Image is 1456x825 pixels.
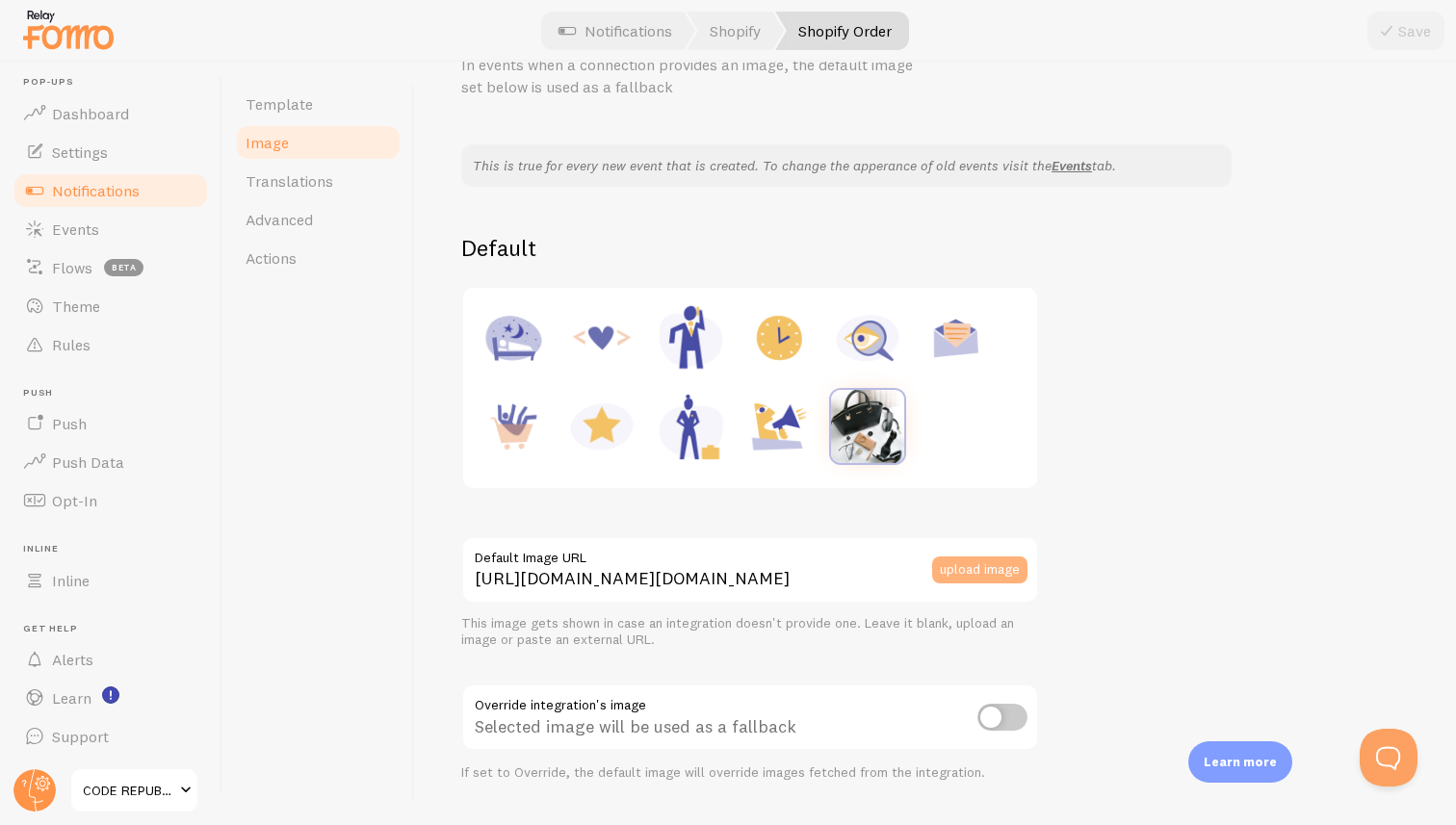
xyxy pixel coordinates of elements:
a: Dashboard [12,94,210,133]
span: Events [52,219,99,239]
span: Pop-ups [23,76,210,89]
span: Actions [246,248,297,268]
span: Push [52,414,87,433]
span: Template [246,94,313,114]
img: Code [565,301,638,374]
iframe: Help Scout Beacon - Open [1360,729,1417,786]
img: Appointment [742,301,816,374]
span: Push [23,387,210,400]
a: Template [234,85,403,123]
span: Learn [52,688,91,708]
span: Settings [52,142,108,162]
span: Dashboard [52,104,129,123]
span: Alerts [52,650,93,669]
img: Shoutout [742,390,816,463]
a: Translations [234,162,403,200]
a: Alerts [12,640,210,679]
span: Opt-In [52,491,97,510]
div: If set to Override, the default image will override images fetched from the integration. [461,764,1039,782]
button: upload image [932,556,1027,583]
span: Get Help [23,623,210,635]
a: Rules [12,325,210,364]
span: CODE REPUBLIC [83,779,174,802]
img: Rating [565,390,638,463]
span: Theme [52,296,100,316]
p: Learn more [1204,753,1277,771]
div: Selected image will be used as a fallback [461,683,1039,754]
div: This image gets shown in case an integration doesn't provide one. Leave it blank, upload an image... [461,615,1039,649]
p: In events when a connection provides an image, the default image set below is used as a fallback [461,54,923,98]
span: Inline [52,571,90,590]
a: Opt-In [12,481,210,520]
a: Inline [12,561,210,600]
a: Image [234,123,403,162]
p: This is true for every new event that is created. To change the apperance of old events visit the... [473,156,1220,175]
a: Theme [12,287,210,325]
span: Advanced [246,210,313,229]
div: Learn more [1188,741,1292,783]
a: Notifications [12,171,210,210]
a: Events [1052,157,1092,174]
img: fomo-relay-logo-orange.svg [20,5,117,54]
h2: Default [461,233,1410,263]
span: Flows [52,258,92,277]
img: Custom [831,390,904,463]
a: Push [12,404,210,443]
span: Inline [23,543,210,555]
a: Actions [234,239,403,277]
span: beta [104,259,143,276]
a: Flows beta [12,248,210,287]
label: Default Image URL [461,536,1039,569]
span: Rules [52,335,91,354]
a: Settings [12,133,210,171]
span: Push Data [52,452,124,472]
a: Learn [12,679,210,717]
img: Male Executive [654,301,727,374]
span: Translations [246,171,333,191]
img: Inquiry [831,301,904,374]
a: Push Data [12,443,210,481]
img: Female Executive [654,390,727,463]
img: Purchase [477,390,550,463]
span: Notifications [52,181,140,200]
a: CODE REPUBLIC [69,767,199,813]
img: Newsletter [920,301,993,374]
span: Image [246,133,289,152]
a: Support [12,717,210,756]
svg: <p>Watch New Feature Tutorials!</p> [102,686,119,704]
a: Events [12,210,210,248]
span: Support [52,727,109,746]
a: Advanced [234,200,403,239]
img: Accommodation [477,301,550,374]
